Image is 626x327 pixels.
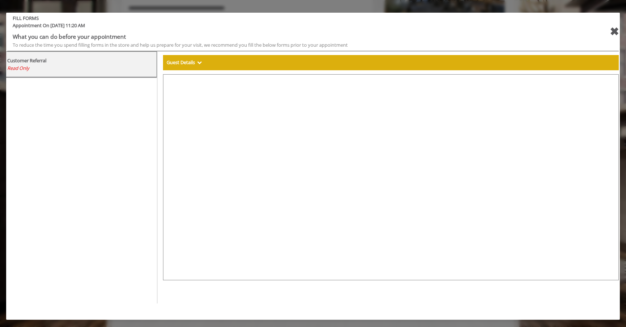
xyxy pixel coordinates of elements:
div: close forms [610,23,619,40]
span: Read Only [7,65,29,71]
div: Guest Details Show [163,55,619,70]
div: To reduce the time you spend filling forms in the store and help us prepare for your visit, we re... [13,41,561,49]
b: What you can do before your appointment [13,33,126,41]
b: FILL FORMS [7,14,567,22]
span: Appointment On [DATE] 11:20 AM [7,22,567,32]
b: Guest Details [167,59,195,66]
span: Show [197,59,202,66]
iframe: formsViewWeb [163,74,619,281]
b: Customer Referral [7,57,46,64]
